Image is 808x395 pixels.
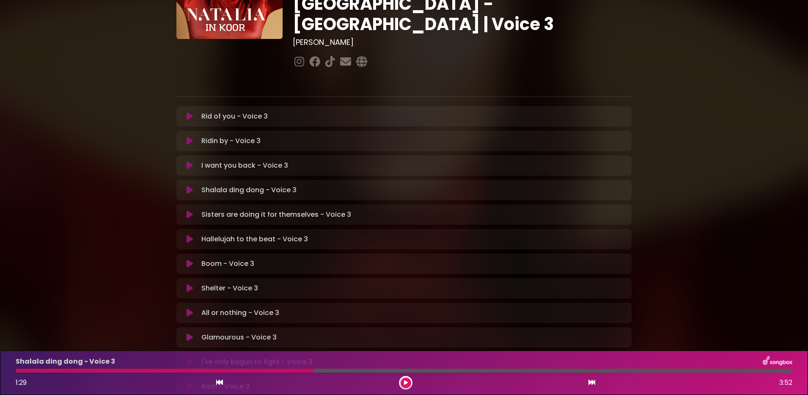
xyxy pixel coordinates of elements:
[201,111,268,122] p: Rid of you - Voice 3
[201,136,261,146] p: Ridin by - Voice 3
[201,332,277,343] p: Glamourous - Voice 3
[201,185,297,195] p: Shalala ding dong - Voice 3
[201,160,288,171] p: I want you back - Voice 3
[779,378,792,388] span: 3:52
[293,38,632,47] h3: [PERSON_NAME]
[763,356,792,367] img: songbox-logo-white.png
[201,283,258,293] p: Shelter - Voice 3
[201,234,308,244] p: Hallelujah to the beat - Voice 3
[201,308,279,318] p: All or nothing - Voice 3
[16,356,115,367] p: Shalala ding dong - Voice 3
[201,210,351,220] p: Sisters are doing it for themselves - Voice 3
[16,378,27,387] span: 1:29
[201,259,254,269] p: Boom - Voice 3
